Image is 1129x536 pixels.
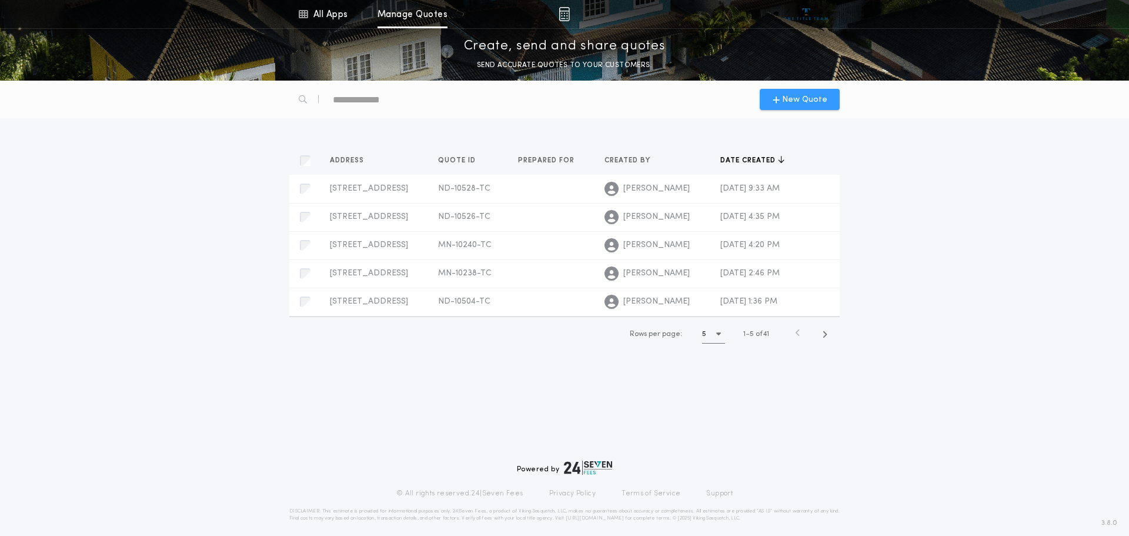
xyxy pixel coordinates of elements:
[330,212,408,221] span: [STREET_ADDRESS]
[720,156,778,165] span: Date created
[623,183,690,195] span: [PERSON_NAME]
[464,37,666,56] p: Create, send and share quotes
[564,461,612,475] img: logo
[623,239,690,251] span: [PERSON_NAME]
[623,211,690,223] span: [PERSON_NAME]
[604,155,659,167] button: Created by
[396,489,523,498] p: © All rights reserved. 24|Seven Fees
[330,297,408,306] span: [STREET_ADDRESS]
[720,269,780,278] span: [DATE] 2:46 PM
[438,241,492,249] span: MN-10240-TC
[756,329,769,339] span: of 41
[720,155,784,167] button: Date created
[438,184,490,193] span: ND-10528-TC
[330,184,408,193] span: [STREET_ADDRESS]
[518,156,577,165] span: Prepared for
[517,461,612,475] div: Powered by
[438,155,485,167] button: Quote ID
[559,7,570,21] img: img
[330,241,408,249] span: [STREET_ADDRESS]
[438,156,478,165] span: Quote ID
[549,489,596,498] a: Privacy Policy
[438,269,492,278] span: MN-10238-TC
[330,155,373,167] button: Address
[477,59,652,71] p: SEND ACCURATE QUOTES TO YOUR CUSTOMERS.
[702,328,706,340] h1: 5
[706,489,733,498] a: Support
[782,94,827,106] span: New Quote
[289,508,840,522] p: DISCLAIMER: This estimate is provided for informational purposes only. 24|Seven Fees, a product o...
[330,269,408,278] span: [STREET_ADDRESS]
[760,89,840,110] button: New Quote
[720,241,780,249] span: [DATE] 4:20 PM
[623,268,690,279] span: [PERSON_NAME]
[566,516,624,521] a: [URL][DOMAIN_NAME]
[438,212,490,221] span: ND-10526-TC
[1101,518,1117,528] span: 3.8.0
[784,8,829,20] img: vs-icon
[622,489,680,498] a: Terms of Service
[720,212,780,221] span: [DATE] 4:35 PM
[702,325,725,344] button: 5
[750,331,754,338] span: 5
[623,296,690,308] span: [PERSON_NAME]
[720,184,780,193] span: [DATE] 9:33 AM
[330,156,366,165] span: Address
[630,331,682,338] span: Rows per page:
[743,331,746,338] span: 1
[438,297,490,306] span: ND-10504-TC
[604,156,653,165] span: Created by
[720,297,777,306] span: [DATE] 1:36 PM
